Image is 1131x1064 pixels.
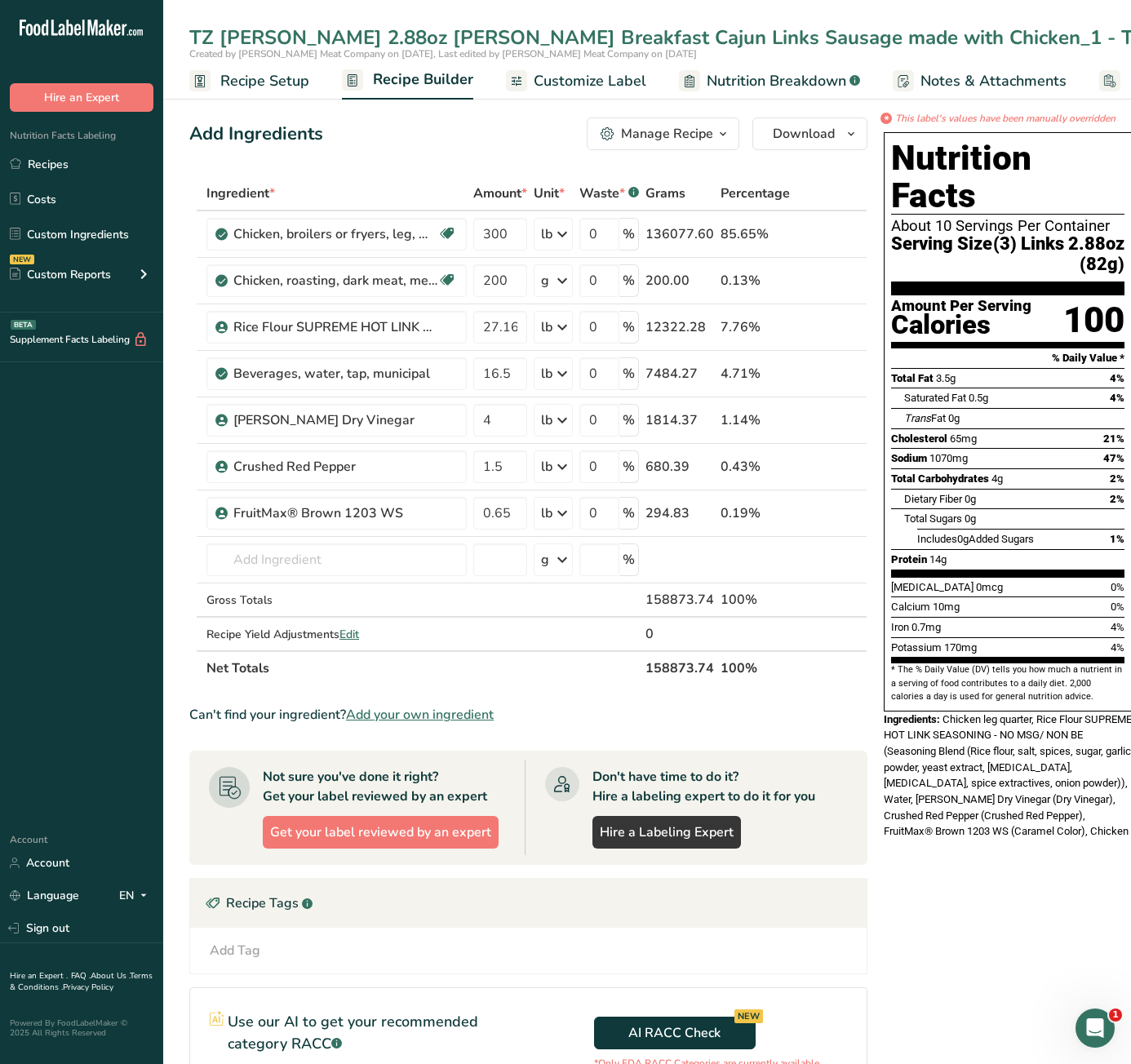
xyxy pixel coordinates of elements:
[642,650,717,685] th: 158873.74
[904,412,946,424] span: Fat
[904,412,931,424] i: Trans
[1110,372,1124,384] span: 4%
[541,410,552,430] div: lb
[957,533,969,545] span: 0g
[233,317,437,337] div: Rice Flour SUPREME HOT LINK SEASONING - NO MSG/ NON BE
[895,111,1115,126] i: This label's values have been manually overridden
[893,63,1067,100] a: Notes & Attachments
[645,224,714,244] div: 136077.60
[884,713,940,725] span: Ingredients:
[950,432,977,445] span: 65mg
[679,63,860,100] a: Nutrition Breakdown
[721,317,790,337] div: 7.76%
[752,117,867,150] button: Download
[904,512,962,525] span: Total Sugars
[1110,392,1124,404] span: 4%
[645,364,714,383] div: 7484.27
[1109,1009,1122,1022] span: 1
[891,372,934,384] span: Total Fat
[263,816,499,849] button: Get your label reviewed by an expert
[10,255,34,264] div: NEW
[645,457,714,477] div: 680.39
[891,641,942,654] span: Potassium
[721,271,790,290] div: 0.13%
[1110,533,1124,545] span: 1%
[891,313,1031,337] div: Calories
[891,218,1124,234] div: About 10 Servings Per Container
[233,503,437,523] div: FruitMax® Brown 1203 WS
[233,410,437,430] div: [PERSON_NAME] Dry Vinegar
[891,234,992,274] span: Serving Size
[911,621,941,633] span: 0.7mg
[621,124,713,144] div: Manage Recipe
[263,767,487,806] div: Not sure you've done it right? Get your label reviewed by an expert
[969,392,988,404] span: 0.5g
[189,47,697,60] span: Created by [PERSON_NAME] Meat Company on [DATE], Last edited by [PERSON_NAME] Meat Company on [DATE]
[210,941,260,960] div: Add Tag
[628,1023,721,1043] span: AI RACC Check
[891,299,1031,314] div: Amount Per Serving
[206,543,467,576] input: Add Ingredient
[721,503,790,523] div: 0.19%
[734,1009,763,1023] div: NEW
[891,553,927,565] span: Protein
[119,886,153,906] div: EN
[1103,432,1124,445] span: 21%
[587,117,739,150] button: Manage Recipe
[721,590,790,610] div: 100%
[592,816,741,849] a: Hire a Labeling Expert
[721,224,790,244] div: 85.65%
[929,452,968,464] span: 1070mg
[541,364,552,383] div: lb
[11,320,36,330] div: BETA
[1110,472,1124,485] span: 2%
[773,124,835,144] span: Download
[645,317,714,337] div: 12322.28
[541,550,549,570] div: g
[10,1018,153,1038] div: Powered By FoodLabelMaker © 2025 All Rights Reserved
[717,650,793,685] th: 100%
[233,457,437,477] div: Crushed Red Pepper
[891,140,1124,215] h1: Nutrition Facts
[891,472,989,485] span: Total Carbohydrates
[228,1011,508,1055] p: Use our AI to get your recommended category RACC
[206,184,275,203] span: Ingredient
[721,364,790,383] div: 4.71%
[1111,641,1124,654] span: 4%
[645,590,714,610] div: 158873.74
[965,512,976,525] span: 0g
[992,234,1124,274] span: (3) Links 2.88oz (82g)
[233,364,437,383] div: Beverages, water, tap, municipal
[190,879,867,928] div: Recipe Tags
[541,457,552,477] div: lb
[10,83,153,112] button: Hire an Expert
[541,503,552,523] div: lb
[707,70,846,92] span: Nutrition Breakdown
[541,317,552,337] div: lb
[721,457,790,477] div: 0.43%
[721,410,790,430] div: 1.14%
[891,601,930,613] span: Calcium
[948,412,960,424] span: 0g
[1063,299,1124,342] div: 100
[929,553,947,565] span: 14g
[920,70,1067,92] span: Notes & Attachments
[891,348,1124,368] section: % Daily Value *
[10,970,68,982] a: Hire an Expert .
[541,224,552,244] div: lb
[944,641,977,654] span: 170mg
[991,472,1003,485] span: 4g
[904,493,962,505] span: Dietary Fiber
[965,493,976,505] span: 0g
[1111,581,1124,593] span: 0%
[645,503,714,523] div: 294.83
[71,970,91,982] a: FAQ .
[541,271,549,290] div: g
[189,705,867,725] div: Can't find your ingredient?
[891,581,974,593] span: [MEDICAL_DATA]
[592,767,815,806] div: Don't have time to do it? Hire a labeling expert to do it for you
[936,372,956,384] span: 3.5g
[1076,1009,1115,1048] iframe: Intercom live chat
[233,271,437,290] div: Chicken, roasting, dark meat, meat only, raw
[373,69,473,91] span: Recipe Builder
